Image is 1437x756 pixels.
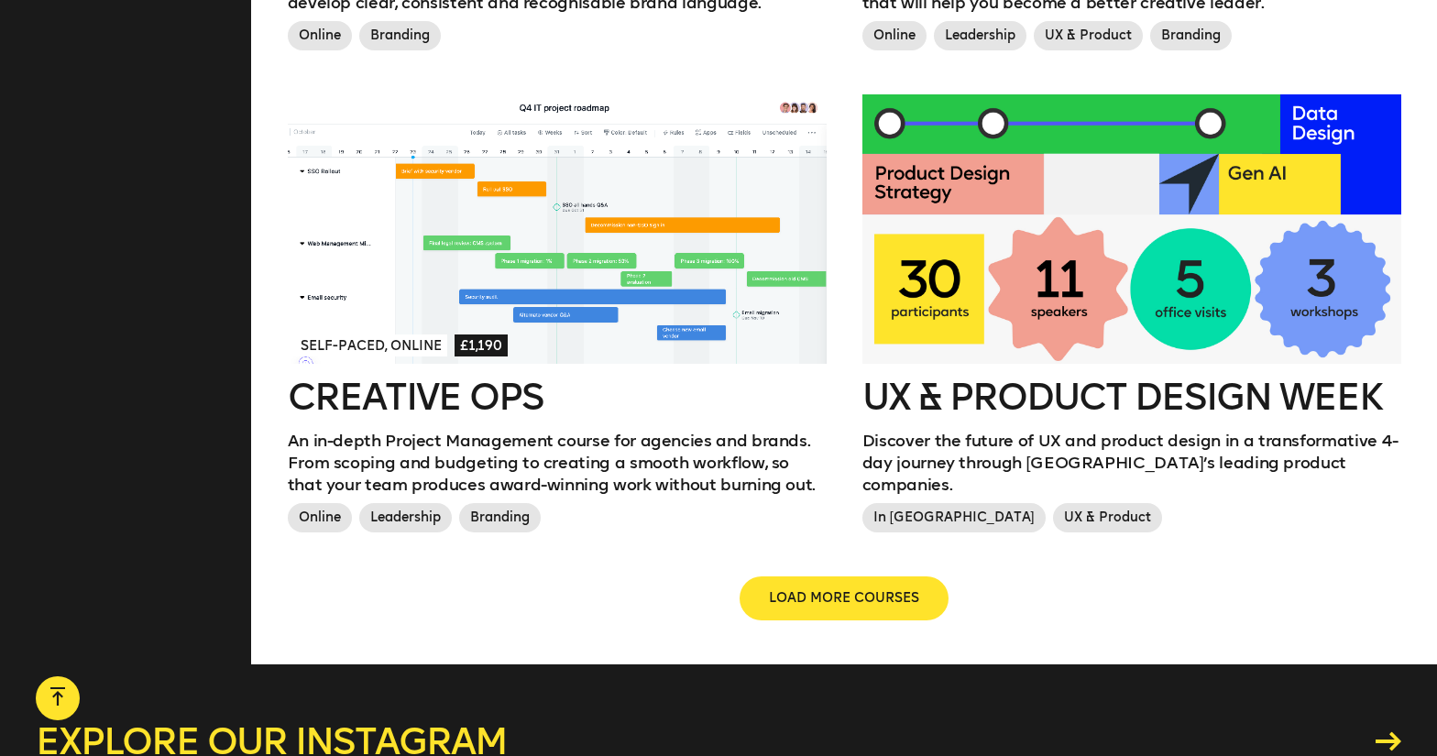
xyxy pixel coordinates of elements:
span: Online [288,21,352,50]
span: £1,190 [455,334,508,356]
span: Online [288,503,352,532]
h2: UX & Product Design Week [862,378,1401,415]
span: In [GEOGRAPHIC_DATA] [862,503,1046,532]
span: Branding [1150,21,1232,50]
span: Branding [359,21,441,50]
a: Self-paced, Online£1,190Creative OpsAn in-depth Project Management course for agencies and brands... [288,94,827,540]
span: Branding [459,503,541,532]
span: Leadership [934,21,1026,50]
span: LOAD MORE COURSES [769,589,919,608]
span: Self-paced, Online [295,334,447,356]
span: UX & Product [1034,21,1143,50]
button: LOAD MORE COURSES [740,576,949,620]
span: Leadership [359,503,452,532]
p: An in-depth Project Management course for agencies and brands. From scoping and budgeting to crea... [288,430,827,496]
h2: Creative Ops [288,378,827,415]
span: Online [862,21,927,50]
a: UX & Product Design WeekDiscover the future of UX and product design in a transformative 4-day jo... [862,94,1401,540]
p: Discover the future of UX and product design in a transformative 4-day journey through [GEOGRAPHI... [862,430,1401,496]
span: UX & Product [1053,503,1162,532]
